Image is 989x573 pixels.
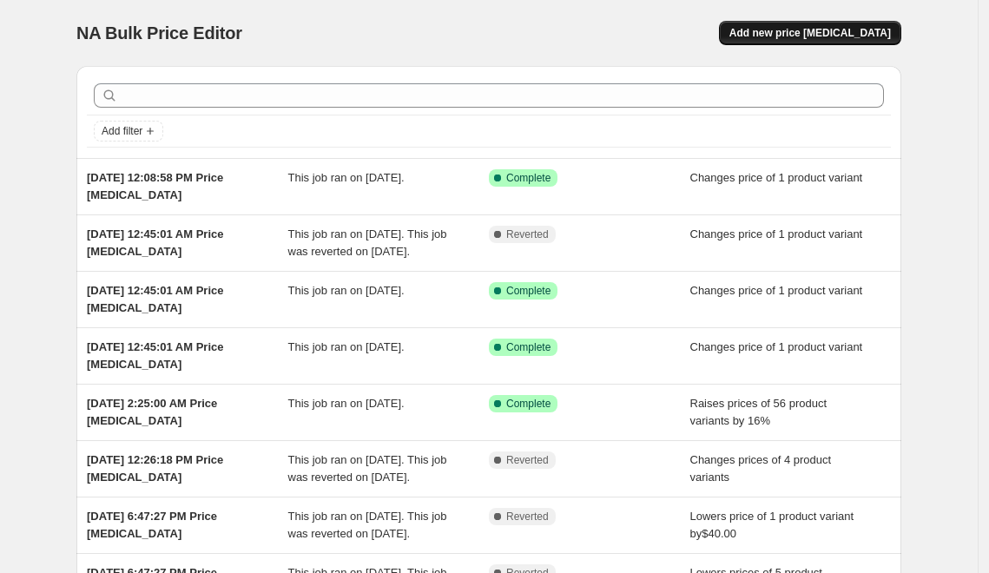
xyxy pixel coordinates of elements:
[690,510,854,540] span: Lowers price of 1 product variant by
[690,284,863,297] span: Changes price of 1 product variant
[702,527,736,540] span: $40.00
[102,124,142,138] span: Add filter
[87,397,217,427] span: [DATE] 2:25:00 AM Price [MEDICAL_DATA]
[506,510,549,524] span: Reverted
[288,397,405,410] span: This job ran on [DATE].
[690,453,832,484] span: Changes prices of 4 product variants
[87,453,223,484] span: [DATE] 12:26:18 PM Price [MEDICAL_DATA]
[506,397,551,411] span: Complete
[87,284,224,314] span: [DATE] 12:45:01 AM Price [MEDICAL_DATA]
[506,171,551,185] span: Complete
[76,23,242,43] span: NA Bulk Price Editor
[506,284,551,298] span: Complete
[288,284,405,297] span: This job ran on [DATE].
[288,453,447,484] span: This job ran on [DATE]. This job was reverted on [DATE].
[94,121,163,142] button: Add filter
[87,510,217,540] span: [DATE] 6:47:27 PM Price [MEDICAL_DATA]
[506,340,551,354] span: Complete
[288,510,447,540] span: This job ran on [DATE]. This job was reverted on [DATE].
[690,227,863,240] span: Changes price of 1 product variant
[506,453,549,467] span: Reverted
[87,227,224,258] span: [DATE] 12:45:01 AM Price [MEDICAL_DATA]
[690,171,863,184] span: Changes price of 1 product variant
[288,340,405,353] span: This job ran on [DATE].
[87,171,223,201] span: [DATE] 12:08:58 PM Price [MEDICAL_DATA]
[506,227,549,241] span: Reverted
[288,227,447,258] span: This job ran on [DATE]. This job was reverted on [DATE].
[729,26,891,40] span: Add new price [MEDICAL_DATA]
[690,340,863,353] span: Changes price of 1 product variant
[288,171,405,184] span: This job ran on [DATE].
[690,397,827,427] span: Raises prices of 56 product variants by 16%
[87,340,224,371] span: [DATE] 12:45:01 AM Price [MEDICAL_DATA]
[719,21,901,45] button: Add new price [MEDICAL_DATA]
